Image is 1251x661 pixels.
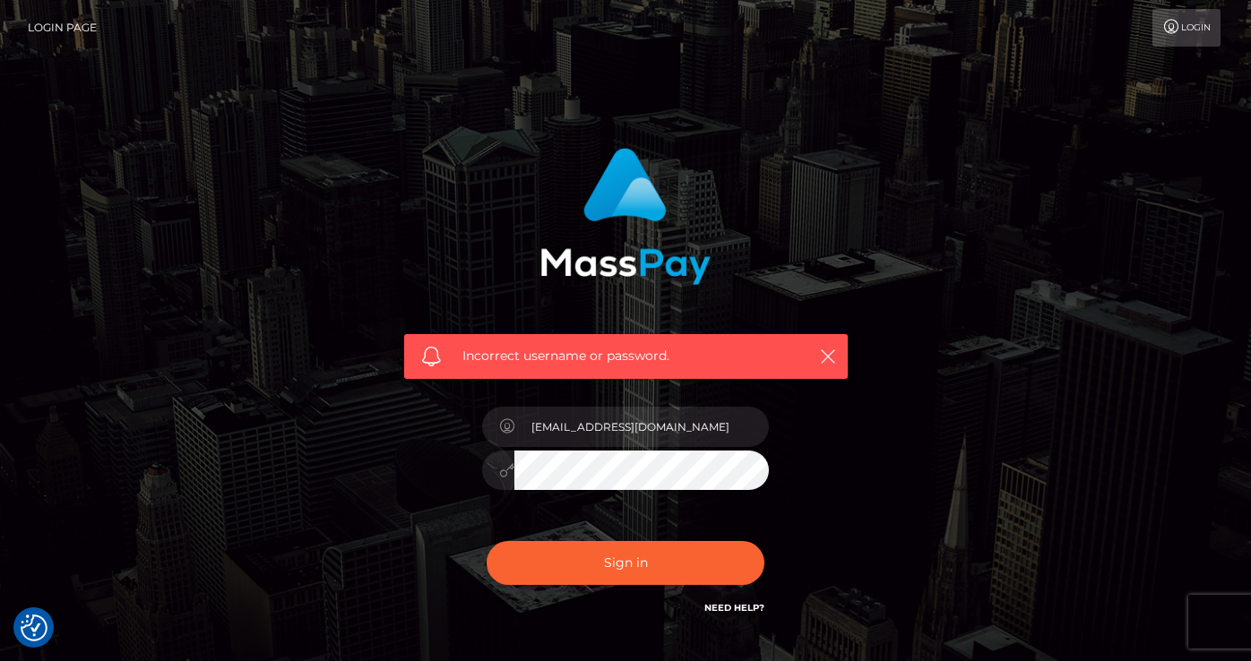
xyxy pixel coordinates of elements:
[462,347,789,365] span: Incorrect username or password.
[28,9,97,47] a: Login Page
[514,407,769,447] input: Username...
[1152,9,1221,47] a: Login
[21,614,47,641] img: Revisit consent button
[704,602,764,614] a: Need Help?
[540,148,711,285] img: MassPay Login
[487,541,764,585] button: Sign in
[21,614,47,641] button: Consent Preferences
